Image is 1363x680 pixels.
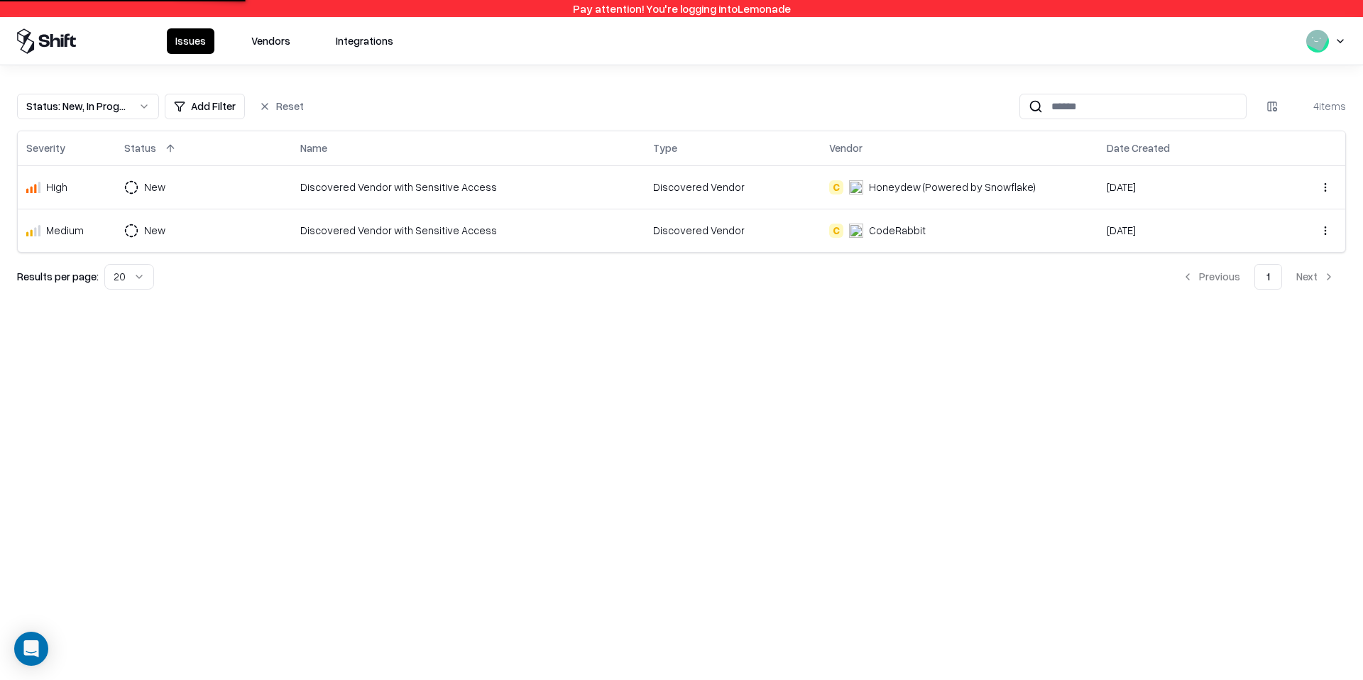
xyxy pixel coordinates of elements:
button: New [124,218,191,243]
div: 4 items [1289,99,1346,114]
div: Date Created [1107,141,1170,155]
div: [DATE] [1107,223,1266,238]
div: Type [653,141,677,155]
button: Vendors [243,28,299,54]
div: New [144,223,165,238]
p: Results per page: [17,269,99,284]
div: High [46,180,67,194]
button: Integrations [327,28,402,54]
button: Add Filter [165,94,245,119]
div: Discovered Vendor [653,223,812,238]
div: C [829,224,843,238]
div: Discovered Vendor with Sensitive Access [300,223,636,238]
button: Issues [167,28,214,54]
div: Medium [46,223,84,238]
div: Discovered Vendor with Sensitive Access [300,180,636,194]
div: Open Intercom Messenger [14,632,48,666]
div: C [829,180,843,194]
div: Status [124,141,156,155]
nav: pagination [1171,264,1346,290]
button: Reset [251,94,312,119]
div: Vendor [829,141,863,155]
button: 1 [1254,264,1282,290]
div: [DATE] [1107,180,1266,194]
img: CodeRabbit [849,224,863,238]
div: Discovered Vendor [653,180,812,194]
div: Status : New, In Progress [26,99,127,114]
img: Honeydew (Powered by Snowflake) [849,180,863,194]
div: Honeydew (Powered by Snowflake) [869,180,1036,194]
div: Name [300,141,327,155]
div: CodeRabbit [869,223,926,238]
button: New [124,175,191,200]
div: New [144,180,165,194]
div: Severity [26,141,65,155]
